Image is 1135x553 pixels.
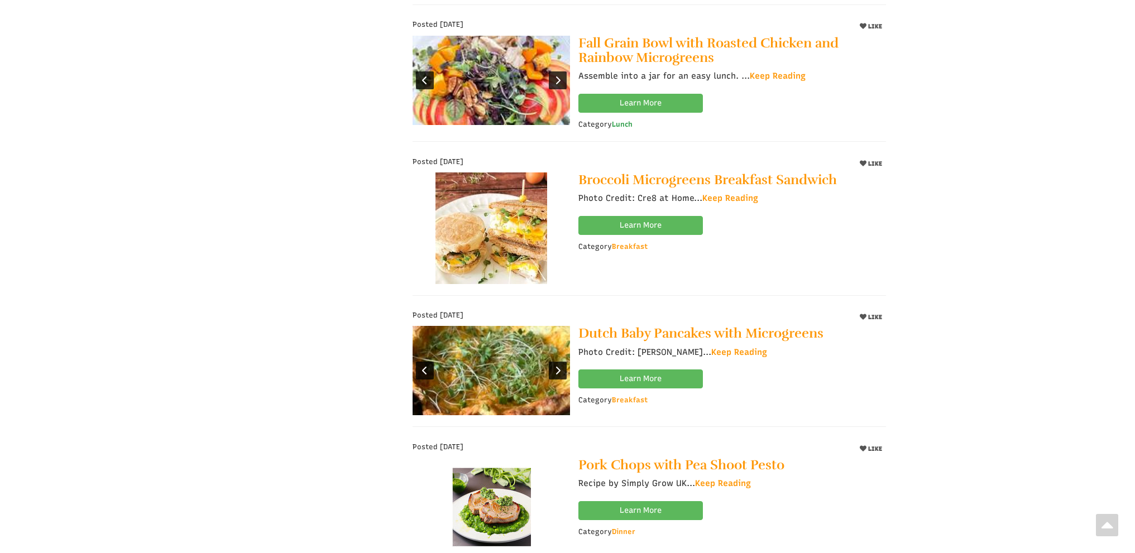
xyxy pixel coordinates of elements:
[612,527,635,536] a: Dinner
[578,501,703,520] a: Learn More
[866,160,882,167] span: LIKE
[750,70,806,82] a: Keep Reading
[866,314,882,321] span: LIKE
[855,20,885,33] button: LIKE
[578,36,877,65] a: Fall Grain Bowl with Roasted Chicken and Rainbow Microgreens
[866,445,882,453] span: LIKE
[578,216,703,235] a: Learn More
[578,242,648,252] div: Category
[578,119,633,129] div: Category
[711,347,767,358] a: Keep Reading
[578,458,877,472] a: Pork Chops with Pea Shoot Pesto
[578,70,877,88] p: Assemble into a jar for an easy lunch. ...
[413,326,570,415] img: 13a42283a9b7c2178e6e2069027913d0
[855,157,885,171] button: LIKE
[578,527,635,537] div: Category
[578,94,703,113] a: Learn More
[578,326,877,340] a: Dutch Baby Pancakes with Microgreens
[612,396,648,404] a: Breakfast
[855,310,885,324] button: LIKE
[413,311,463,319] span: Posted [DATE]
[413,157,463,166] span: Posted [DATE]
[612,242,648,251] a: Breakfast
[578,193,877,210] p: Photo Credit: Cre8 at Home...
[695,478,751,489] a: Keep Reading
[866,23,882,30] span: LIKE
[578,478,877,495] p: Recipe by Simply Grow UK...
[612,120,633,128] a: Lunch
[855,442,885,456] button: LIKE
[413,443,463,451] span: Posted [DATE]
[413,20,463,28] span: Posted [DATE]
[578,172,877,187] a: Broccoli Microgreens Breakfast Sandwich
[578,369,703,388] a: Learn More
[413,36,570,125] img: 454a41391acae241db4af62791a8fec4
[578,395,648,405] div: Category
[578,347,877,364] p: Photo Credit: [PERSON_NAME]...
[435,172,547,284] img: Broccoli Microgreens Breakfast Sandwich
[702,193,758,204] a: Keep Reading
